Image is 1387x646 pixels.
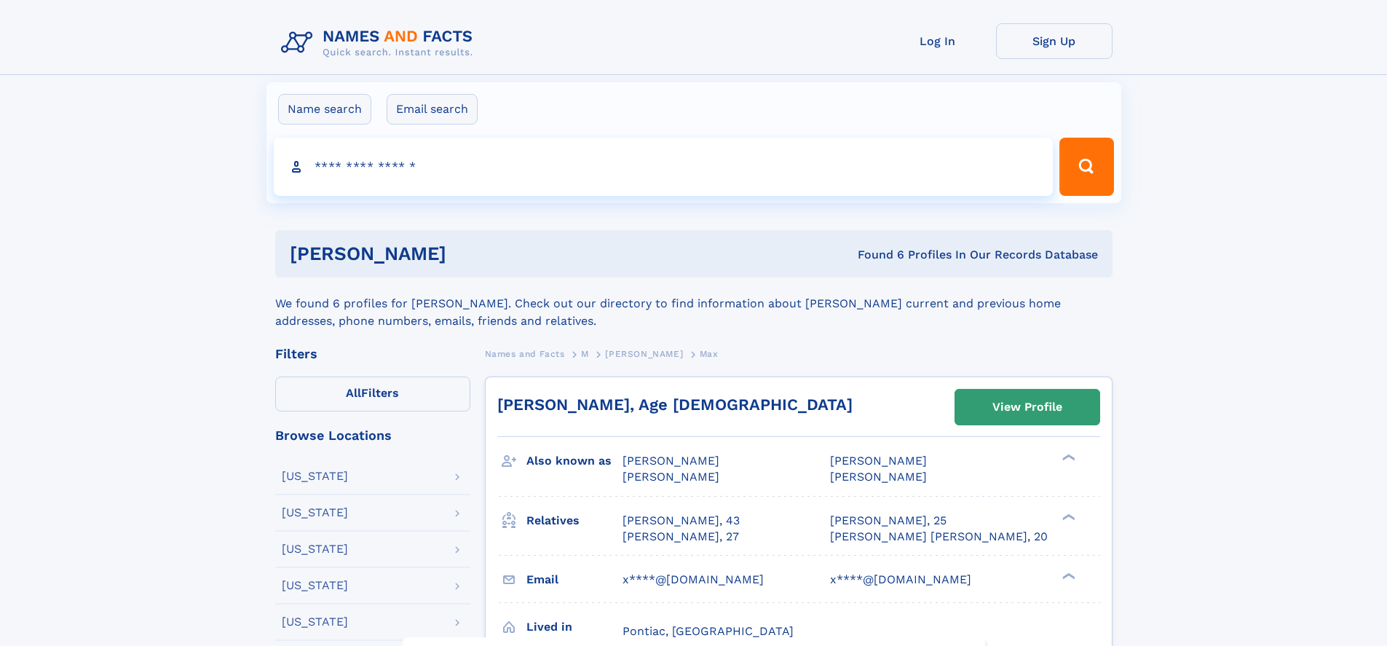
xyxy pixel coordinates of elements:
div: We found 6 profiles for [PERSON_NAME]. Check out our directory to find information about [PERSON_... [275,277,1113,330]
label: Name search [278,94,371,125]
a: Sign Up [996,23,1113,59]
span: M [581,349,589,359]
label: Email search [387,94,478,125]
span: Pontiac, [GEOGRAPHIC_DATA] [623,624,794,638]
div: ❯ [1059,453,1076,462]
a: Log In [880,23,996,59]
span: All [346,386,361,400]
div: [US_STATE] [282,470,348,482]
h3: Also known as [526,449,623,473]
span: [PERSON_NAME] [830,470,927,484]
span: [PERSON_NAME] [830,454,927,468]
button: Search Button [1059,138,1113,196]
div: [US_STATE] [282,507,348,519]
span: [PERSON_NAME] [605,349,683,359]
a: M [581,344,589,363]
a: [PERSON_NAME], 43 [623,513,740,529]
h3: Lived in [526,615,623,639]
h3: Relatives [526,508,623,533]
div: View Profile [992,390,1062,424]
a: View Profile [955,390,1099,425]
span: [PERSON_NAME] [623,470,719,484]
div: [US_STATE] [282,616,348,628]
div: Browse Locations [275,429,470,442]
span: Max [700,349,719,359]
a: [PERSON_NAME] [PERSON_NAME], 20 [830,529,1048,545]
div: Filters [275,347,470,361]
a: [PERSON_NAME], Age [DEMOGRAPHIC_DATA] [497,395,853,414]
label: Filters [275,377,470,411]
div: ❯ [1059,571,1076,580]
a: [PERSON_NAME], 27 [623,529,739,545]
img: Logo Names and Facts [275,23,485,63]
a: [PERSON_NAME] [605,344,683,363]
a: Names and Facts [485,344,565,363]
h1: [PERSON_NAME] [290,245,652,263]
div: ❯ [1059,512,1076,521]
span: [PERSON_NAME] [623,454,719,468]
div: [US_STATE] [282,543,348,555]
h3: Email [526,567,623,592]
a: [PERSON_NAME], 25 [830,513,947,529]
input: search input [274,138,1054,196]
div: [US_STATE] [282,580,348,591]
div: Found 6 Profiles In Our Records Database [652,247,1098,263]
